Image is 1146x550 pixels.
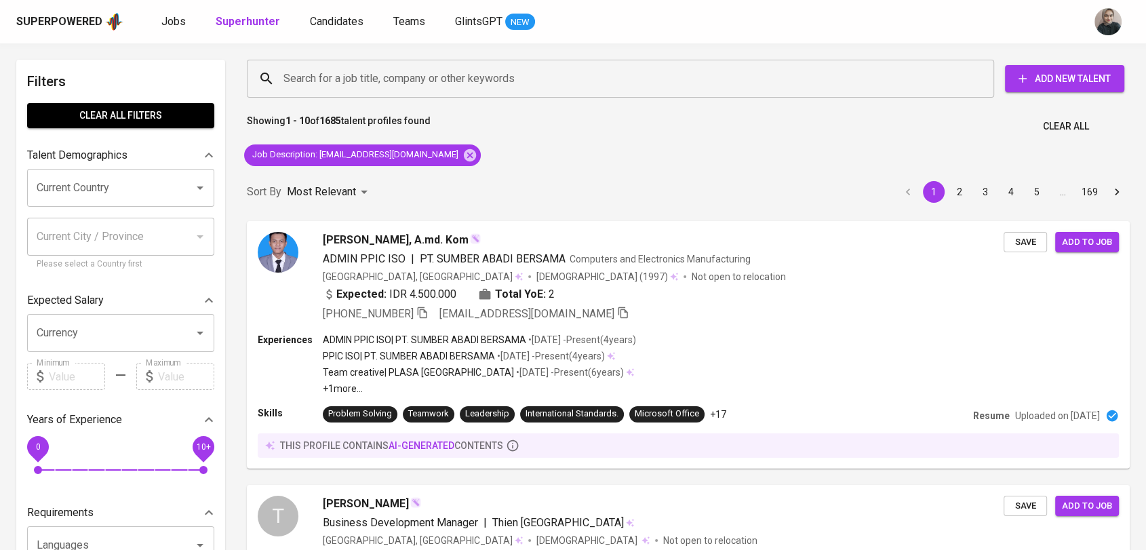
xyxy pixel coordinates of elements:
[27,412,122,428] p: Years of Experience
[323,270,523,283] div: [GEOGRAPHIC_DATA], [GEOGRAPHIC_DATA]
[191,178,210,197] button: Open
[287,180,372,205] div: Most Relevant
[244,149,467,161] span: Job Description : [EMAIL_ADDRESS][DOMAIN_NAME]
[216,14,283,31] a: Superhunter
[323,516,478,529] span: Business Development Manager
[323,366,514,379] p: Team creative | PLASA [GEOGRAPHIC_DATA]
[16,12,123,32] a: Superpoweredapp logo
[1062,498,1112,514] span: Add to job
[258,232,298,273] img: 51e1739c15805a6df081a08ea13c7ba5.jpg
[323,534,523,547] div: [GEOGRAPHIC_DATA], [GEOGRAPHIC_DATA]
[27,71,214,92] h6: Filters
[895,181,1130,203] nav: pagination navigation
[1038,114,1094,139] button: Clear All
[310,15,363,28] span: Candidates
[393,14,428,31] a: Teams
[247,184,281,200] p: Sort By
[27,142,214,169] div: Talent Demographics
[465,408,509,420] div: Leadership
[973,409,1010,423] p: Resume
[287,184,356,200] p: Most Relevant
[393,15,425,28] span: Teams
[549,286,555,302] span: 2
[420,252,566,265] span: PT. SUMBER ABADI BERSAMA
[336,286,387,302] b: Expected:
[161,14,189,31] a: Jobs
[258,496,298,536] div: T
[439,307,614,320] span: [EMAIL_ADDRESS][DOMAIN_NAME]
[285,115,310,126] b: 1 - 10
[27,147,127,163] p: Talent Demographics
[536,270,678,283] div: (1997)
[1005,65,1124,92] button: Add New Talent
[35,442,40,452] span: 0
[323,349,495,363] p: PPIC ISO | PT. SUMBER ABADI BERSAMA
[455,15,502,28] span: GlintsGPT
[710,408,726,421] p: +17
[408,408,449,420] div: Teamwork
[258,406,323,420] p: Skills
[258,333,323,347] p: Experiences
[323,307,414,320] span: [PHONE_NUMBER]
[495,286,546,302] b: Total YoE:
[514,366,624,379] p: • [DATE] - Present ( 6 years )
[483,515,487,531] span: |
[1106,181,1128,203] button: Go to next page
[27,406,214,433] div: Years of Experience
[410,497,421,508] img: magic_wand.svg
[1078,181,1102,203] button: Go to page 169
[1094,8,1122,35] img: rani.kulsum@glints.com
[1055,232,1119,253] button: Add to job
[196,442,210,452] span: 10+
[495,349,605,363] p: • [DATE] - Present ( 4 years )
[328,408,392,420] div: Problem Solving
[161,15,186,28] span: Jobs
[49,363,105,390] input: Value
[389,440,454,451] span: AI-generated
[526,408,618,420] div: International Standards.
[1004,496,1047,517] button: Save
[310,14,366,31] a: Candidates
[1016,71,1113,87] span: Add New Talent
[536,534,639,547] span: [DEMOGRAPHIC_DATA]
[1010,498,1040,514] span: Save
[216,15,280,28] b: Superhunter
[323,382,636,395] p: +1 more ...
[27,287,214,314] div: Expected Salary
[27,499,214,526] div: Requirements
[635,408,699,420] div: Microsoft Office
[1026,181,1048,203] button: Go to page 5
[923,181,945,203] button: page 1
[974,181,996,203] button: Go to page 3
[536,270,639,283] span: [DEMOGRAPHIC_DATA]
[323,496,409,512] span: [PERSON_NAME]
[1043,118,1089,135] span: Clear All
[1052,185,1073,199] div: …
[247,114,431,139] p: Showing of talent profiles found
[16,14,102,30] div: Superpowered
[492,516,624,529] span: Thien [GEOGRAPHIC_DATA]
[105,12,123,32] img: app logo
[280,439,503,452] p: this profile contains contents
[411,251,414,267] span: |
[37,258,205,271] p: Please select a Country first
[27,292,104,309] p: Expected Salary
[191,323,210,342] button: Open
[319,115,341,126] b: 1685
[1000,181,1022,203] button: Go to page 4
[949,181,970,203] button: Go to page 2
[663,534,757,547] p: Not open to relocation
[27,103,214,128] button: Clear All filters
[323,333,526,347] p: ADMIN PPIC ISO | PT. SUMBER ABADI BERSAMA
[38,107,203,124] span: Clear All filters
[27,505,94,521] p: Requirements
[247,221,1130,469] a: [PERSON_NAME], A.md. KomADMIN PPIC ISO|PT. SUMBER ABADI BERSAMAComputers and Electronics Manufact...
[570,254,751,264] span: Computers and Electronics Manufacturing
[692,270,786,283] p: Not open to relocation
[455,14,535,31] a: GlintsGPT NEW
[470,233,481,244] img: magic_wand.svg
[323,286,456,302] div: IDR 4.500.000
[323,252,406,265] span: ADMIN PPIC ISO
[323,232,469,248] span: [PERSON_NAME], A.md. Kom
[1015,409,1100,423] p: Uploaded on [DATE]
